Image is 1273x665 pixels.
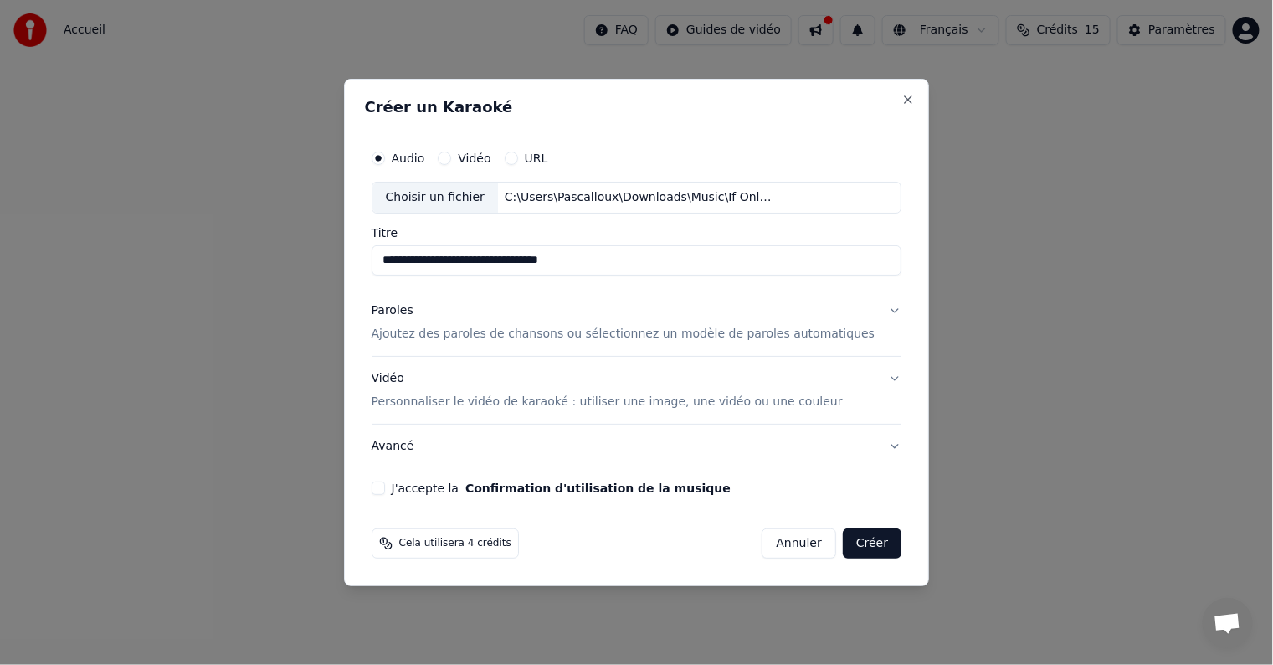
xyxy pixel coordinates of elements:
[372,370,843,410] div: Vidéo
[498,189,783,206] div: C:\Users\Pascalloux\Downloads\Music\If Only I Could Hold You [PERSON_NAME]..mp3
[843,528,901,559] button: Créer
[458,152,490,164] label: Vidéo
[365,100,909,115] h2: Créer un Karaoké
[372,394,843,410] p: Personnaliser le vidéo de karaoké : utiliser une image, une vidéo ou une couleur
[372,326,875,343] p: Ajoutez des paroles de chansons ou sélectionnez un modèle de paroles automatiques
[372,425,902,468] button: Avancé
[465,482,731,494] button: J'accepte la
[392,152,425,164] label: Audio
[399,537,511,550] span: Cela utilisera 4 crédits
[372,357,902,424] button: VidéoPersonnaliser le vidéo de karaoké : utiliser une image, une vidéo ou une couleur
[762,528,836,559] button: Annuler
[372,183,498,213] div: Choisir un fichier
[525,152,548,164] label: URL
[372,289,902,356] button: ParolesAjoutez des paroles de chansons ou sélectionnez un modèle de paroles automatiques
[372,302,413,319] div: Paroles
[392,482,731,494] label: J'accepte la
[372,227,902,239] label: Titre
